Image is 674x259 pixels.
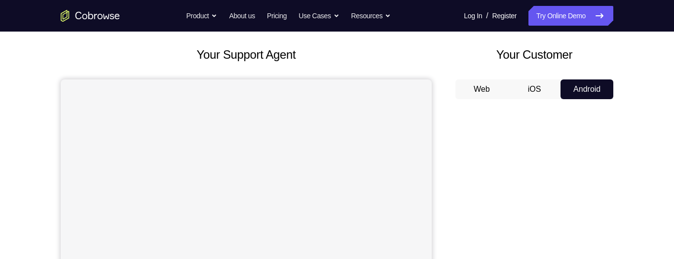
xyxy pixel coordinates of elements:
[455,79,508,99] button: Web
[299,6,339,26] button: Use Cases
[561,79,613,99] button: Android
[229,6,255,26] a: About us
[267,6,287,26] a: Pricing
[187,6,218,26] button: Product
[351,6,391,26] button: Resources
[464,6,482,26] a: Log In
[455,46,613,64] h2: Your Customer
[528,6,613,26] a: Try Online Demo
[508,79,561,99] button: iOS
[61,10,120,22] a: Go to the home page
[61,46,432,64] h2: Your Support Agent
[486,10,488,22] span: /
[492,6,517,26] a: Register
